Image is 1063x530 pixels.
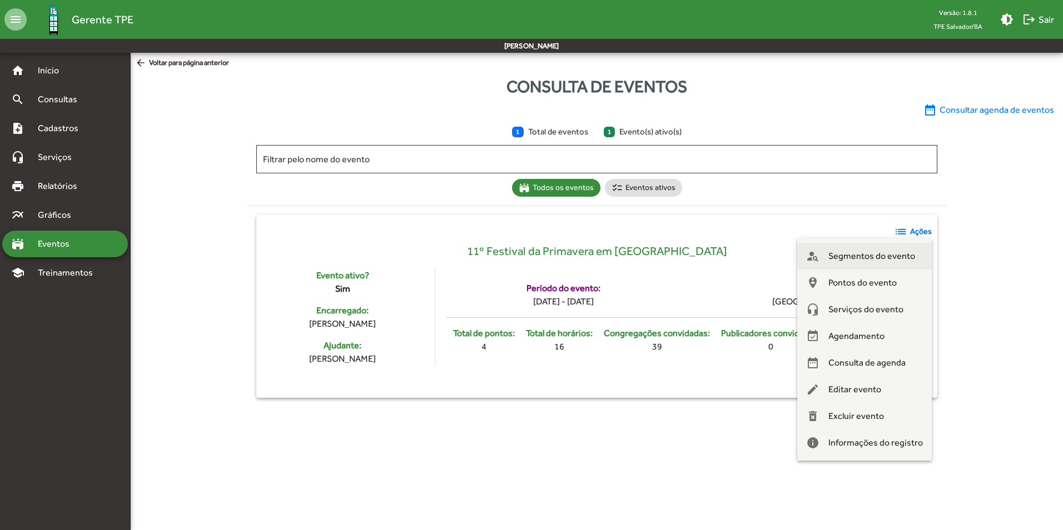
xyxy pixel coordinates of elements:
[806,383,819,396] mat-icon: edit
[806,356,819,369] mat-icon: date_range
[806,409,819,423] mat-icon: delete_forever
[828,349,906,376] span: Consulta de agenda
[806,436,819,449] mat-icon: info
[828,269,897,296] span: Pontos do evento
[828,376,881,403] span: Editar evento
[806,249,819,263] mat-icon: person_search
[828,429,923,456] span: Informações do registro
[806,329,819,343] mat-icon: event_available
[828,403,884,429] span: Excluir evento
[806,276,819,289] mat-icon: person_pin_circle
[828,296,903,323] span: Serviços do evento
[828,243,915,269] span: Segmentos do evento
[828,323,885,349] span: Agendamento
[806,303,819,316] mat-icon: headset_mic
